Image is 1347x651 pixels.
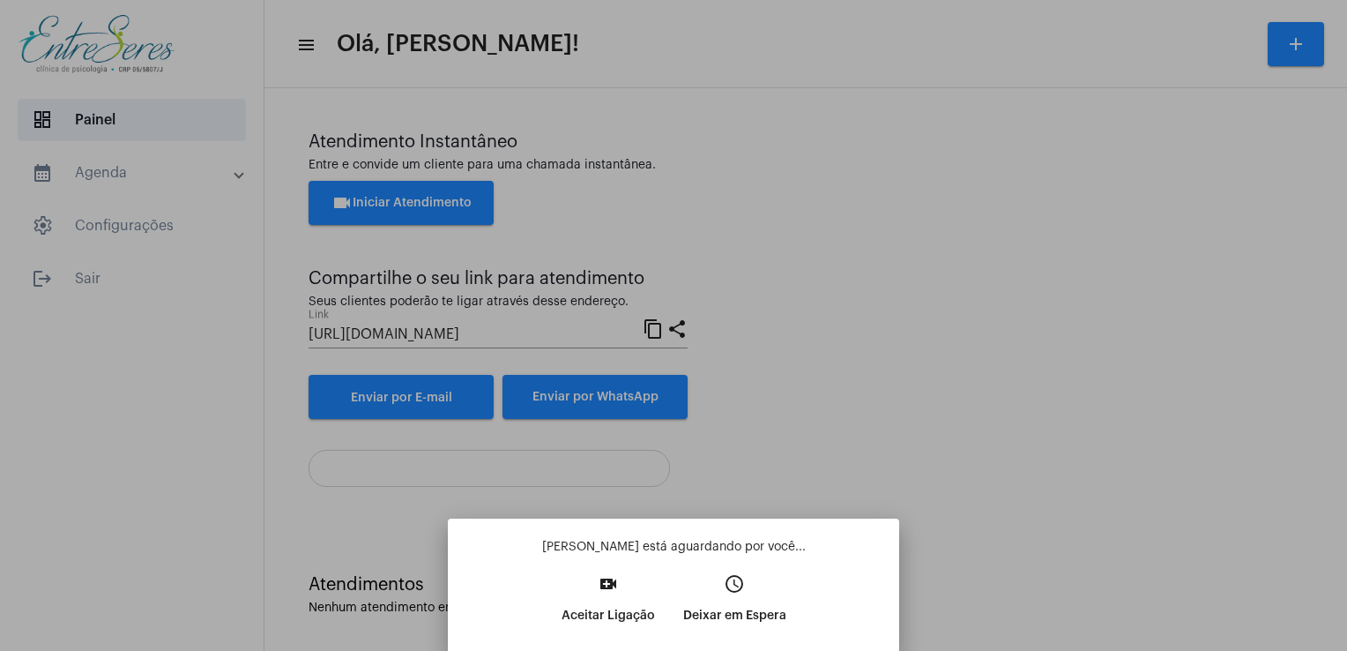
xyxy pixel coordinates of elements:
[669,568,800,644] button: Deixar em Espera
[462,538,885,556] p: [PERSON_NAME] está aguardando por você...
[562,600,655,632] p: Aceitar Ligação
[724,573,745,595] mat-icon: access_time
[547,568,669,644] button: Aceitar Ligação
[683,600,786,632] p: Deixar em Espera
[598,573,619,595] mat-icon: video_call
